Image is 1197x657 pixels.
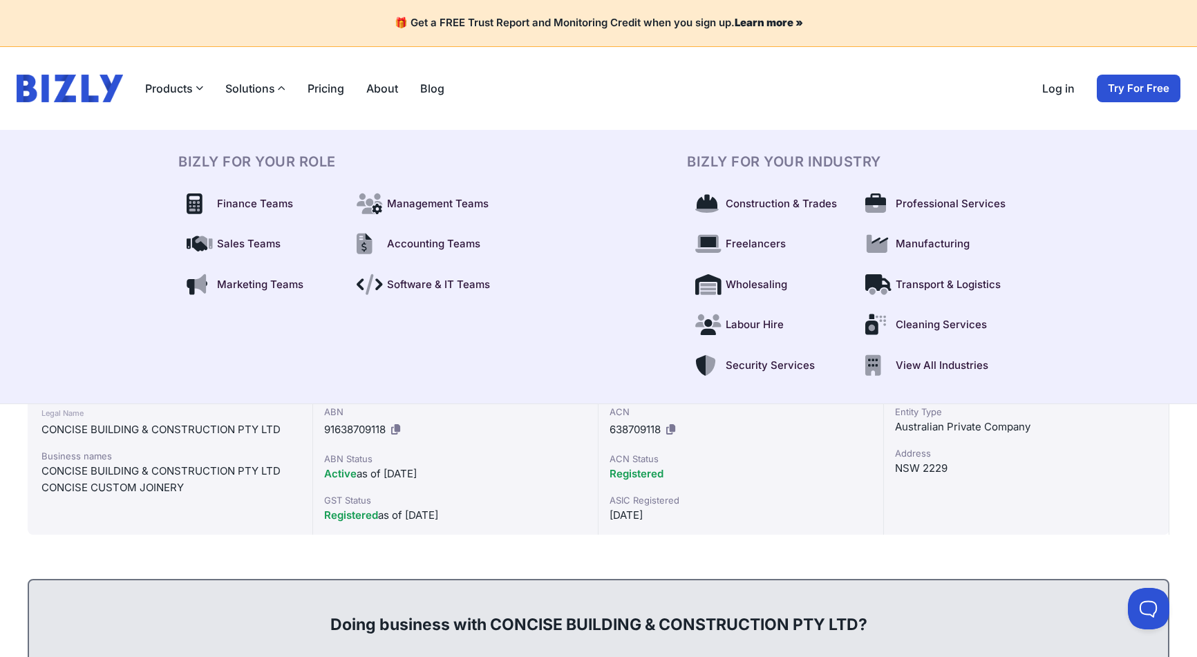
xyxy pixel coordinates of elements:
div: [DATE] [610,507,872,524]
a: Pricing [308,80,344,97]
h3: BIZLY For Your Industry [687,152,1019,171]
button: Products [145,80,203,97]
a: Marketing Teams [178,269,340,301]
button: Solutions [225,80,285,97]
span: View All Industries [896,358,988,374]
div: Business names [41,449,299,463]
div: ACN Status [610,452,872,466]
div: CONCISE BUILDING & CONSTRUCTION PTY LTD [41,463,299,479]
a: Accounting Teams [348,228,510,260]
a: Labour Hire [687,309,849,341]
a: Construction & Trades [687,188,849,220]
div: Entity Type [895,405,1158,419]
span: Manufacturing [896,236,970,252]
span: Freelancers [726,236,786,252]
div: CONCISE BUILDING & CONSTRUCTION PTY LTD [41,421,299,438]
a: Professional Services [857,188,1019,220]
div: Legal Name [41,405,299,421]
span: Finance Teams [217,196,293,212]
h4: 🎁 Get a FREE Trust Report and Monitoring Credit when you sign up. [17,17,1180,30]
div: NSW 2229 [895,460,1158,477]
a: Blog [420,80,444,97]
a: Freelancers [687,228,849,260]
a: Try For Free [1097,75,1180,102]
div: ABN Status [324,452,587,466]
span: 91638709118 [324,423,386,436]
div: as of [DATE] [324,507,587,524]
a: Learn more » [735,16,803,29]
span: Management Teams [387,196,489,212]
a: About [366,80,398,97]
a: Cleaning Services [857,309,1019,341]
iframe: Toggle Customer Support [1128,588,1169,629]
a: View All Industries [857,350,1019,382]
span: Labour Hire [726,317,784,333]
span: 638709118 [610,423,661,436]
span: Professional Services [896,196,1006,212]
div: ACN [610,405,872,419]
a: Wholesaling [687,269,849,301]
div: GST Status [324,493,587,507]
a: Finance Teams [178,188,340,220]
a: Sales Teams [178,228,340,260]
a: Log in [1042,80,1075,97]
span: Wholesaling [726,277,787,293]
span: Marketing Teams [217,277,303,293]
div: Australian Private Company [895,419,1158,435]
a: Transport & Logistics [857,269,1019,301]
span: Accounting Teams [387,236,480,252]
div: Doing business with CONCISE BUILDING & CONSTRUCTION PTY LTD? [43,591,1154,636]
div: as of [DATE] [324,466,587,482]
span: Registered [610,467,663,480]
div: CONCISE CUSTOM JOINERY [41,479,299,496]
div: ASIC Registered [610,493,872,507]
div: Address [895,446,1158,460]
span: Active [324,467,357,480]
span: Cleaning Services [896,317,987,333]
span: Software & IT Teams [387,277,490,293]
span: Security Services [726,358,815,374]
span: Transport & Logistics [896,277,1001,293]
a: Security Services [687,350,849,382]
span: Sales Teams [217,236,281,252]
a: Software & IT Teams [348,269,510,301]
a: Management Teams [348,188,510,220]
h3: BIZLY For Your Role [178,152,510,171]
span: Construction & Trades [726,196,837,212]
a: Manufacturing [857,228,1019,260]
span: Registered [324,508,378,522]
div: ABN [324,405,587,419]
